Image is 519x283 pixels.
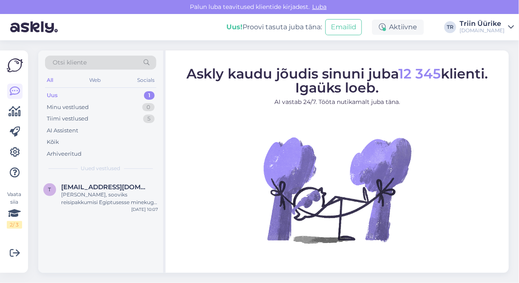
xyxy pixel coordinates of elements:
div: Kõik [47,138,59,146]
b: Uus! [226,23,243,31]
div: Tiimi vestlused [47,115,88,123]
button: Emailid [325,19,362,35]
div: AI Assistent [47,126,78,135]
div: Socials [135,75,156,86]
p: AI vastab 24/7. Tööta nutikamalt juba täna. [186,98,488,106]
a: Triin Üürike[DOMAIN_NAME] [460,20,514,34]
div: 2 / 3 [7,221,22,229]
img: No Chat active [261,113,414,266]
div: Proovi tasuta juba täna: [226,22,322,32]
div: Arhiveeritud [47,150,82,158]
div: Web [88,75,103,86]
span: Luba [310,3,329,11]
div: [DOMAIN_NAME] [460,27,505,34]
div: [PERSON_NAME], sooviks reisipakkumisi Egiptusesse minekuga 09.09 5* ja 7 ööd. Tervitades Berit [61,191,158,206]
div: TR [444,21,456,33]
span: 12 345 [398,65,441,82]
div: Uus [47,91,58,100]
div: Vaata siia [7,191,22,229]
img: Askly Logo [7,57,23,73]
span: tibulinnu2015@gmail.com [61,183,149,191]
div: Aktiivne [372,20,424,35]
span: t [48,186,51,193]
span: Uued vestlused [81,165,121,172]
span: Askly kaudu jõudis sinuni juba klienti. Igaüks loeb. [186,65,488,96]
div: 5 [143,115,155,123]
div: 0 [142,103,155,112]
div: [DATE] 10:07 [131,206,158,213]
div: 1 [144,91,155,100]
div: Minu vestlused [47,103,89,112]
div: All [45,75,55,86]
div: Triin Üürike [460,20,505,27]
span: Otsi kliente [53,58,87,67]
